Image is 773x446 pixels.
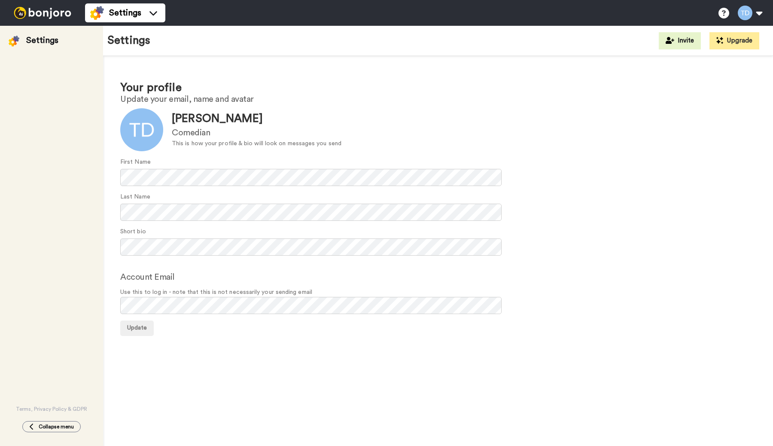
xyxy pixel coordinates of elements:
button: Collapse menu [22,421,81,432]
button: Invite [659,32,701,49]
label: Account Email [120,271,175,284]
img: settings-colored.svg [90,6,104,20]
div: This is how your profile & bio will look on messages you send [172,139,341,148]
h1: Settings [107,34,150,47]
h1: Your profile [120,82,756,94]
div: Settings [26,34,58,46]
img: settings-colored.svg [9,36,19,46]
span: Collapse menu [39,423,74,430]
button: Update [120,321,154,336]
span: Settings [109,7,141,19]
label: Short bio [120,227,146,236]
div: [PERSON_NAME] [172,111,341,127]
span: Update [127,325,147,331]
h2: Update your email, name and avatar [120,95,756,104]
button: Upgrade [709,32,759,49]
img: bj-logo-header-white.svg [10,7,75,19]
span: Use this to log in - note that this is not necessarily your sending email [120,288,756,297]
label: Last Name [120,192,150,202]
label: First Name [120,158,151,167]
div: Comedian [172,127,341,139]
